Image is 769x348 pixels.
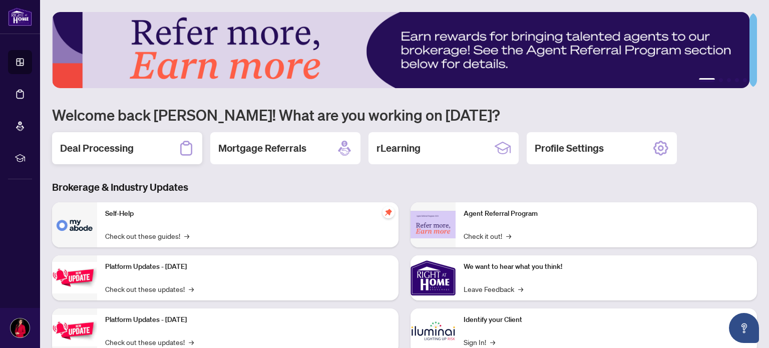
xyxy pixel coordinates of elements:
[411,255,456,300] img: We want to hear what you think!
[535,141,604,155] h2: Profile Settings
[184,230,189,241] span: →
[735,78,739,82] button: 4
[105,314,391,325] p: Platform Updates - [DATE]
[105,261,391,272] p: Platform Updates - [DATE]
[52,202,97,247] img: Self-Help
[411,211,456,238] img: Agent Referral Program
[218,141,306,155] h2: Mortgage Referrals
[52,315,97,346] img: Platform Updates - July 8, 2025
[189,336,194,347] span: →
[105,230,189,241] a: Check out these guides!→
[60,141,134,155] h2: Deal Processing
[382,206,395,218] span: pushpin
[11,318,30,337] img: Profile Icon
[189,283,194,294] span: →
[105,208,391,219] p: Self-Help
[464,283,523,294] a: Leave Feedback→
[105,283,194,294] a: Check out these updates!→
[52,12,749,88] img: Slide 0
[743,78,747,82] button: 5
[464,261,749,272] p: We want to hear what you think!
[719,78,723,82] button: 2
[52,180,757,194] h3: Brokerage & Industry Updates
[464,208,749,219] p: Agent Referral Program
[464,336,495,347] a: Sign In!→
[8,8,32,26] img: logo
[518,283,523,294] span: →
[52,105,757,124] h1: Welcome back [PERSON_NAME]! What are you working on [DATE]?
[506,230,511,241] span: →
[464,314,749,325] p: Identify your Client
[699,78,715,82] button: 1
[727,78,731,82] button: 3
[490,336,495,347] span: →
[464,230,511,241] a: Check it out!→
[729,313,759,343] button: Open asap
[52,262,97,293] img: Platform Updates - July 21, 2025
[376,141,421,155] h2: rLearning
[105,336,194,347] a: Check out these updates!→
